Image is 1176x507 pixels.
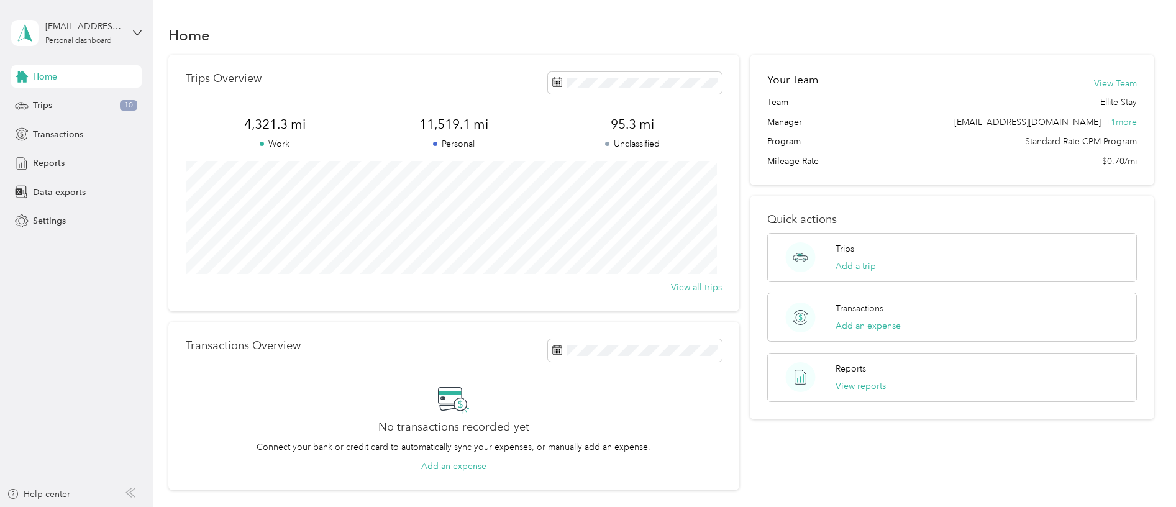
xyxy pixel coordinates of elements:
[1106,437,1176,507] iframe: Everlance-gr Chat Button Frame
[186,339,301,352] p: Transactions Overview
[421,460,486,473] button: Add an expense
[671,281,722,294] button: View all trips
[257,441,650,454] p: Connect your bank or credit card to automatically sync your expenses, or manually add an expense.
[33,128,83,141] span: Transactions
[1105,117,1137,127] span: + 1 more
[836,319,901,332] button: Add an expense
[33,157,65,170] span: Reports
[767,135,801,148] span: Program
[767,96,788,109] span: Team
[543,116,722,133] span: 95.3 mi
[767,213,1137,226] p: Quick actions
[364,116,543,133] span: 11,519.1 mi
[767,72,818,88] h2: Your Team
[120,100,137,111] span: 10
[543,137,722,150] p: Unclassified
[45,37,112,45] div: Personal dashboard
[836,260,876,273] button: Add a trip
[767,155,819,168] span: Mileage Rate
[836,362,866,375] p: Reports
[7,488,70,501] button: Help center
[33,70,57,83] span: Home
[33,186,86,199] span: Data exports
[186,72,262,85] p: Trips Overview
[1100,96,1137,109] span: Ellite Stay
[767,116,802,129] span: Manager
[836,242,854,255] p: Trips
[378,421,529,434] h2: No transactions recorded yet
[186,116,365,133] span: 4,321.3 mi
[45,20,123,33] div: [EMAIL_ADDRESS][DOMAIN_NAME]
[1102,155,1137,168] span: $0.70/mi
[186,137,365,150] p: Work
[954,117,1101,127] span: [EMAIL_ADDRESS][DOMAIN_NAME]
[168,29,210,42] h1: Home
[33,99,52,112] span: Trips
[836,380,886,393] button: View reports
[364,137,543,150] p: Personal
[1094,77,1137,90] button: View Team
[33,214,66,227] span: Settings
[836,302,883,315] p: Transactions
[1025,135,1137,148] span: Standard Rate CPM Program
